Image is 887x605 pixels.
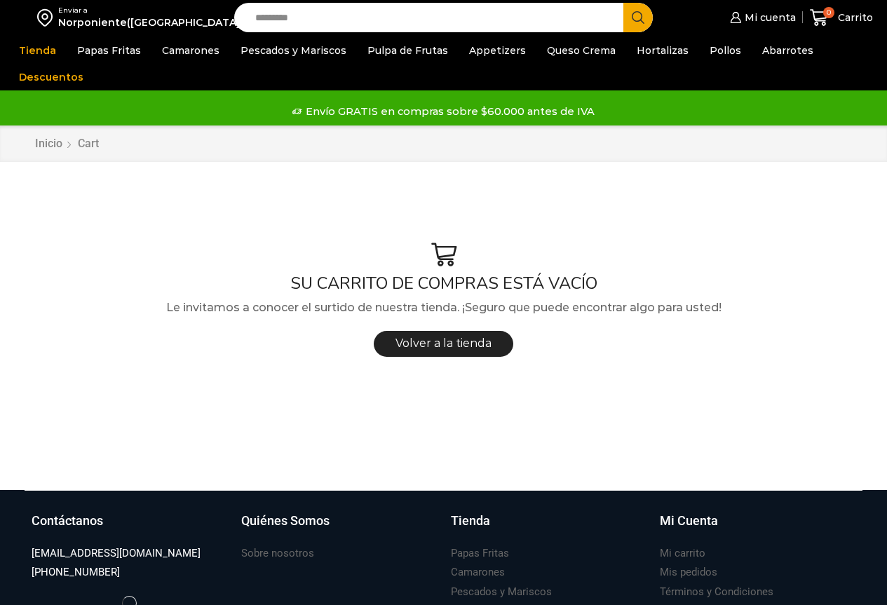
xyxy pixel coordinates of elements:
[660,563,717,582] a: Mis pedidos
[660,544,705,563] a: Mi carrito
[360,37,455,64] a: Pulpa de Frutas
[462,37,533,64] a: Appetizers
[726,4,795,32] a: Mi cuenta
[32,512,227,544] a: Contáctanos
[241,546,314,561] h3: Sobre nosotros
[451,565,505,580] h3: Camarones
[451,583,552,601] a: Pescados y Mariscos
[395,337,492,350] span: Volver a la tienda
[451,563,505,582] a: Camarones
[78,137,99,150] span: Cart
[755,37,820,64] a: Abarrotes
[451,512,490,530] h3: Tienda
[660,546,705,561] h3: Mi carrito
[703,37,748,64] a: Pollos
[32,544,201,563] a: [EMAIL_ADDRESS][DOMAIN_NAME]
[540,37,623,64] a: Queso Crema
[660,585,773,599] h3: Términos y Condiciones
[451,512,646,544] a: Tienda
[12,64,90,90] a: Descuentos
[823,7,834,18] span: 0
[37,6,58,29] img: address-field-icon.svg
[660,512,718,530] h3: Mi Cuenta
[34,136,63,152] a: Inicio
[660,512,855,544] a: Mi Cuenta
[630,37,696,64] a: Hortalizas
[32,565,120,580] h3: [PHONE_NUMBER]
[834,11,873,25] span: Carrito
[451,544,509,563] a: Papas Fritas
[810,1,873,34] a: 0 Carrito
[155,37,226,64] a: Camarones
[32,546,201,561] h3: [EMAIL_ADDRESS][DOMAIN_NAME]
[451,546,509,561] h3: Papas Fritas
[32,563,120,582] a: [PHONE_NUMBER]
[374,331,513,357] a: Volver a la tienda
[241,544,314,563] a: Sobre nosotros
[25,299,862,317] p: Le invitamos a conocer el surtido de nuestra tienda. ¡Seguro que puede encontrar algo para usted!
[451,585,552,599] h3: Pescados y Mariscos
[233,37,353,64] a: Pescados y Mariscos
[25,273,862,294] h1: SU CARRITO DE COMPRAS ESTÁ VACÍO
[12,37,63,64] a: Tienda
[241,512,330,530] h3: Quiénes Somos
[241,512,437,544] a: Quiénes Somos
[58,6,243,15] div: Enviar a
[32,512,103,530] h3: Contáctanos
[660,565,717,580] h3: Mis pedidos
[70,37,148,64] a: Papas Fritas
[741,11,796,25] span: Mi cuenta
[58,15,243,29] div: Norponiente([GEOGRAPHIC_DATA])
[660,583,773,601] a: Términos y Condiciones
[623,3,653,32] button: Search button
